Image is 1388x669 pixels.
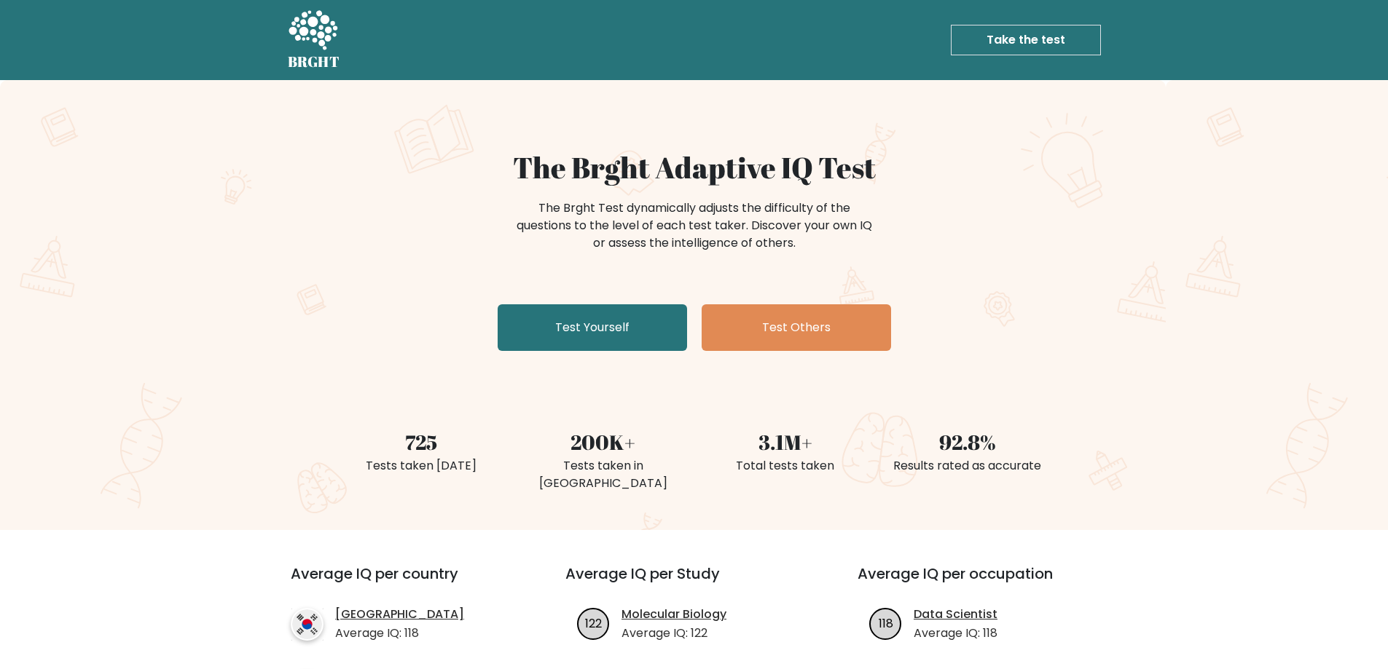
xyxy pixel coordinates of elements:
[335,625,464,642] p: Average IQ: 118
[498,304,687,351] a: Test Yourself
[521,457,686,492] div: Tests taken in [GEOGRAPHIC_DATA]
[622,625,726,642] p: Average IQ: 122
[885,427,1050,457] div: 92.8%
[914,625,997,642] p: Average IQ: 118
[339,427,503,457] div: 725
[622,606,726,623] a: Molecular Biology
[521,427,686,457] div: 200K+
[703,427,868,457] div: 3.1M+
[703,457,868,475] div: Total tests taken
[565,565,823,600] h3: Average IQ per Study
[291,608,324,641] img: country
[951,25,1101,55] a: Take the test
[585,614,602,631] text: 122
[288,6,340,74] a: BRGHT
[335,606,464,623] a: [GEOGRAPHIC_DATA]
[288,53,340,71] h5: BRGHT
[702,304,891,351] a: Test Others
[512,199,877,252] div: The Brght Test dynamically adjusts the difficulty of the questions to the level of each test take...
[879,614,893,631] text: 118
[339,150,1050,185] h1: The Brght Adaptive IQ Test
[291,565,513,600] h3: Average IQ per country
[339,457,503,475] div: Tests taken [DATE]
[885,457,1050,475] div: Results rated as accurate
[858,565,1115,600] h3: Average IQ per occupation
[914,606,997,623] a: Data Scientist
